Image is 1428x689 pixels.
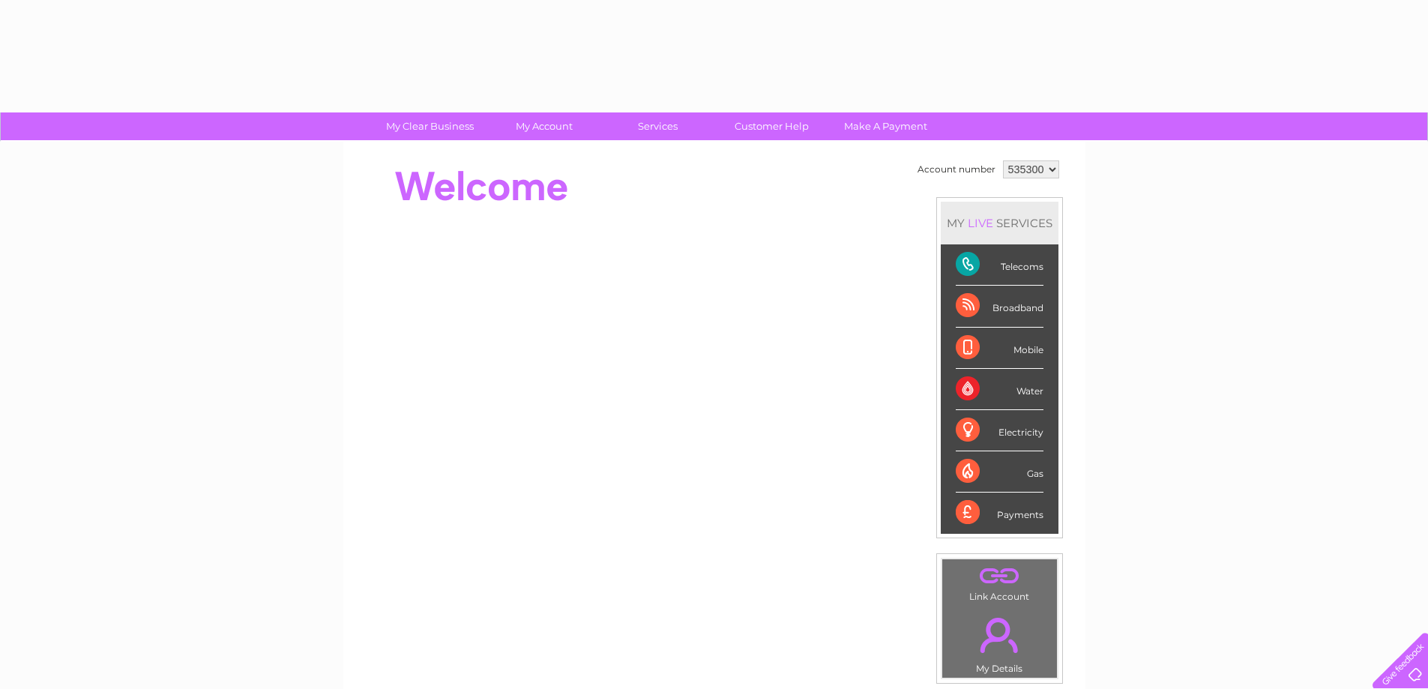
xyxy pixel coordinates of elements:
a: My Account [482,112,606,140]
td: Link Account [942,559,1058,606]
div: LIVE [965,216,996,230]
a: Customer Help [710,112,834,140]
td: My Details [942,605,1058,679]
a: My Clear Business [368,112,492,140]
a: . [946,609,1053,661]
div: Mobile [956,328,1043,369]
div: Water [956,369,1043,410]
a: . [946,563,1053,589]
div: MY SERVICES [941,202,1058,244]
div: Telecoms [956,244,1043,286]
div: Payments [956,493,1043,533]
div: Electricity [956,410,1043,451]
div: Broadband [956,286,1043,327]
a: Services [596,112,720,140]
a: Make A Payment [824,112,948,140]
td: Account number [914,157,999,182]
div: Gas [956,451,1043,493]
